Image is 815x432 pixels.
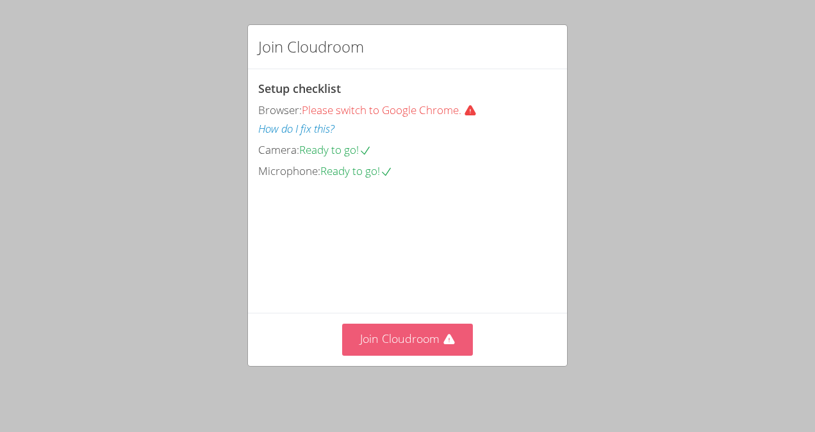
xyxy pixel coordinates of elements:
span: Browser: [258,103,302,117]
button: How do I fix this? [258,120,334,138]
span: Camera: [258,142,299,157]
span: Ready to go! [299,142,372,157]
h2: Join Cloudroom [258,35,364,58]
span: Please switch to Google Chrome. [302,103,482,117]
span: Setup checklist [258,81,341,96]
span: Ready to go! [320,163,393,178]
button: Join Cloudroom [342,324,473,355]
span: Microphone: [258,163,320,178]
